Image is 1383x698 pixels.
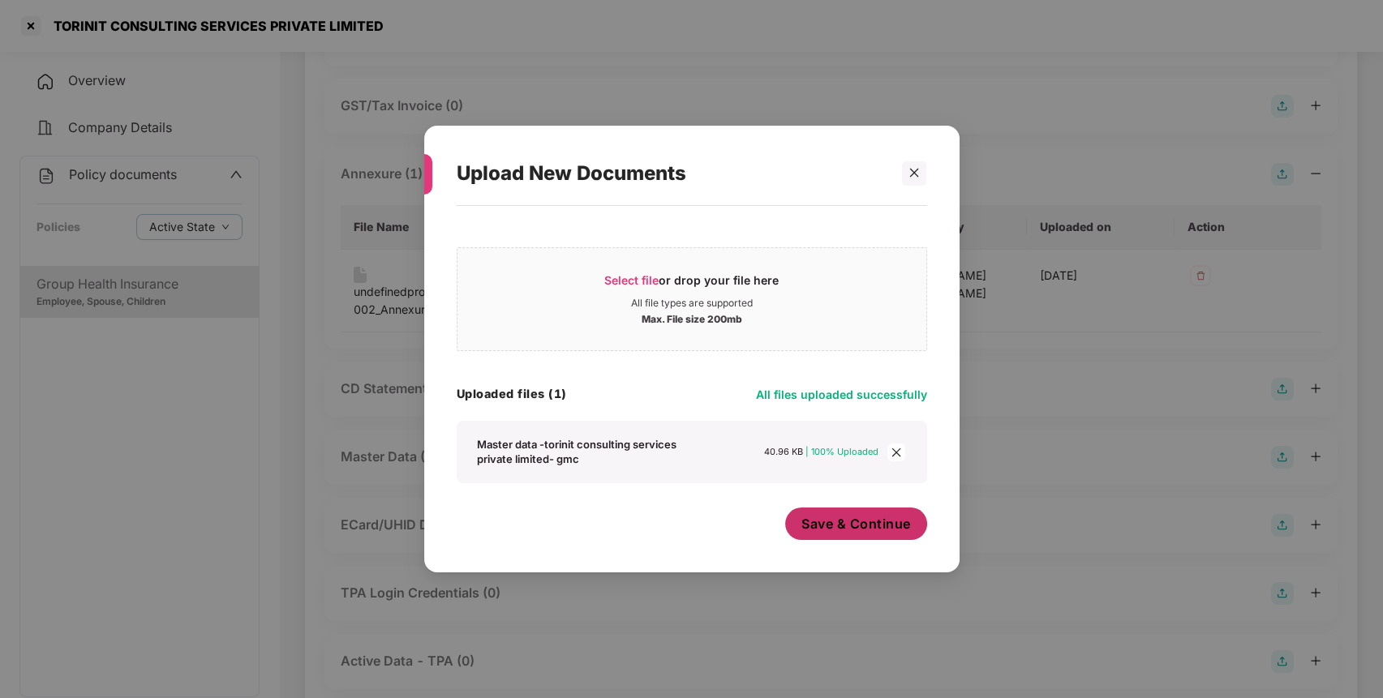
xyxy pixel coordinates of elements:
[477,437,698,466] div: Master data -torinit consulting services private limited- gmc
[457,386,567,402] h4: Uploaded files (1)
[642,310,742,326] div: Max. File size 200mb
[756,388,927,401] span: All files uploaded successfully
[604,272,779,297] div: or drop your file here
[631,297,753,310] div: All file types are supported
[887,443,905,461] span: close
[805,446,878,457] span: | 100% Uploaded
[801,515,911,533] span: Save & Continue
[764,446,803,457] span: 40.96 KB
[457,142,888,205] div: Upload New Documents
[785,507,927,540] button: Save & Continue
[457,260,926,338] span: Select fileor drop your file hereAll file types are supportedMax. File size 200mb
[604,273,659,287] span: Select file
[908,167,920,178] span: close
